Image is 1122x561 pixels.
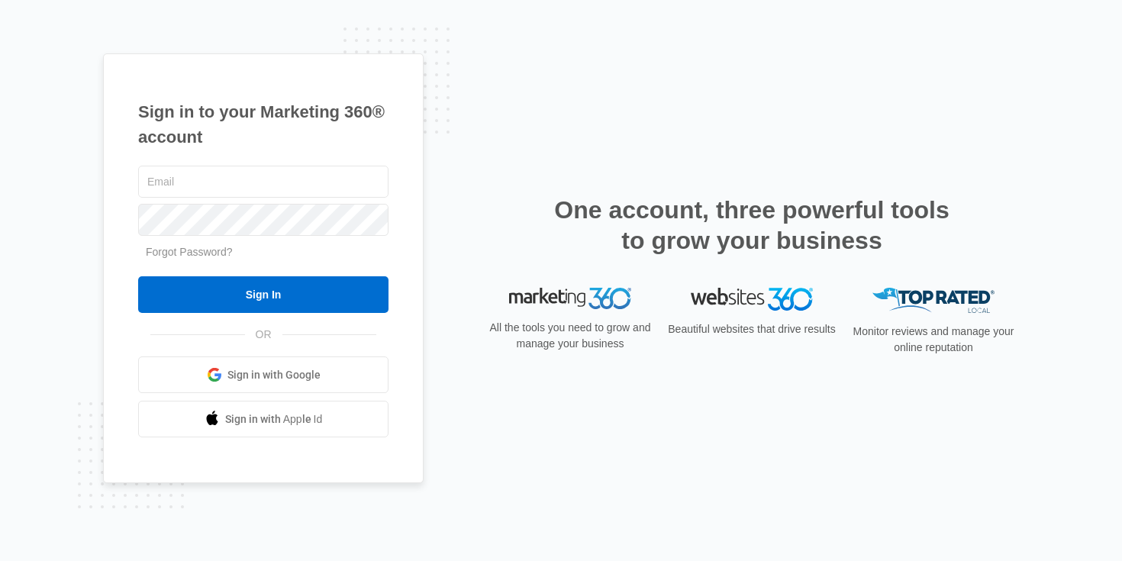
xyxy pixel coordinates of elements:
[509,288,631,309] img: Marketing 360
[666,321,837,337] p: Beautiful websites that drive results
[138,276,389,313] input: Sign In
[485,320,656,352] p: All the tools you need to grow and manage your business
[227,367,321,383] span: Sign in with Google
[138,401,389,437] a: Sign in with Apple Id
[138,356,389,393] a: Sign in with Google
[138,166,389,198] input: Email
[691,288,813,310] img: Websites 360
[138,99,389,150] h1: Sign in to your Marketing 360® account
[225,411,323,427] span: Sign in with Apple Id
[550,195,954,256] h2: One account, three powerful tools to grow your business
[245,327,282,343] span: OR
[146,246,233,258] a: Forgot Password?
[848,324,1019,356] p: Monitor reviews and manage your online reputation
[872,288,995,313] img: Top Rated Local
